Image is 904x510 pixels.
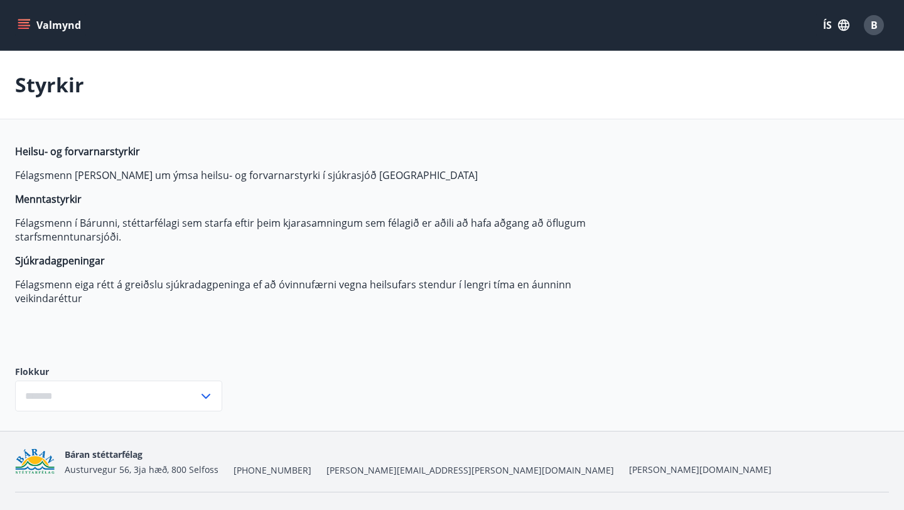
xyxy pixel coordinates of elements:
[15,14,86,36] button: menu
[65,464,218,475] span: Austurvegur 56, 3ja hæð, 800 Selfoss
[15,254,105,268] strong: Sjúkradagpeningar
[65,448,143,460] span: Báran stéttarfélag
[871,18,878,32] span: B
[15,216,608,244] p: Félagsmenn í Bárunni, stéttarfélagi sem starfa eftir þeim kjarasamningum sem félagið er aðili að ...
[326,464,614,477] span: [PERSON_NAME][EMAIL_ADDRESS][PERSON_NAME][DOMAIN_NAME]
[15,168,608,182] p: Félagsmenn [PERSON_NAME] um ýmsa heilsu- og forvarnarstyrki í sjúkrasjóð [GEOGRAPHIC_DATA]
[15,448,55,475] img: Bz2lGXKH3FXEIQKvoQ8VL0Fr0uCiWgfgA3I6fSs8.png
[859,10,889,40] button: B
[15,71,84,99] p: Styrkir
[15,192,82,206] strong: Menntastyrkir
[15,366,222,378] label: Flokkur
[629,464,772,475] a: [PERSON_NAME][DOMAIN_NAME]
[15,278,608,305] p: Félagsmenn eiga rétt á greiðslu sjúkradagpeninga ef að óvinnufærni vegna heilsufars stendur í len...
[15,144,140,158] strong: Heilsu- og forvarnarstyrkir
[234,464,311,477] span: [PHONE_NUMBER]
[816,14,856,36] button: ÍS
